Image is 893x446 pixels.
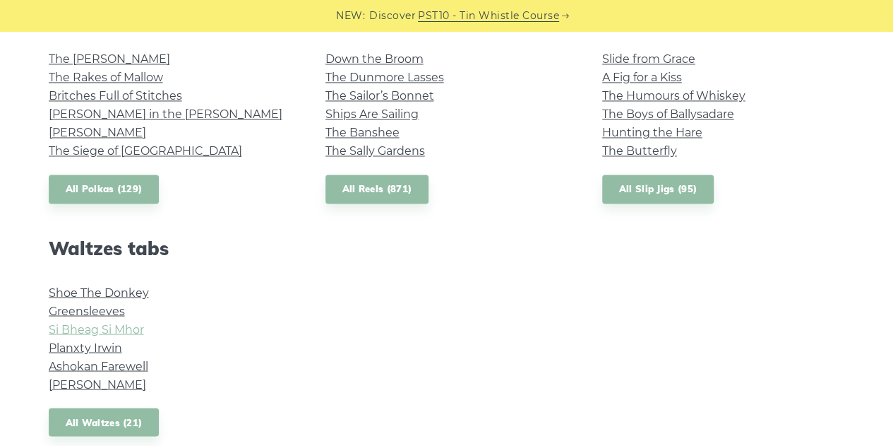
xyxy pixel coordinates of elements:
a: The Boys of Ballysadare [602,107,734,121]
h2: Waltzes tabs [49,237,292,259]
a: The Siege of [GEOGRAPHIC_DATA] [49,144,242,158]
a: The Humours of Whiskey [602,89,745,102]
a: Ships Are Sailing [325,107,419,121]
a: The Rakes of Mallow [49,71,163,84]
a: The Sally Gardens [325,144,425,158]
a: A Fig for a Kiss [602,71,682,84]
a: All Waltzes (21) [49,408,160,437]
a: All Slip Jigs (95) [602,175,714,204]
a: The Sailor’s Bonnet [325,89,434,102]
a: The Dunmore Lasses [325,71,444,84]
a: Britches Full of Stitches [49,89,182,102]
a: [PERSON_NAME] in the [PERSON_NAME] [49,107,282,121]
a: Shoe The Donkey [49,286,149,299]
a: [PERSON_NAME] [49,377,146,391]
a: Down the Broom [325,52,424,66]
span: NEW: [336,8,365,24]
a: The Butterfly [602,144,677,158]
a: [PERSON_NAME] [49,126,146,139]
a: All Reels (871) [325,175,429,204]
a: The [PERSON_NAME] [49,52,170,66]
a: PST10 - Tin Whistle Course [418,8,559,24]
a: Greensleeves [49,304,125,317]
a: Slide from Grace [602,52,695,66]
a: Hunting the Hare [602,126,702,139]
a: Planxty Irwin [49,341,122,354]
span: Discover [369,8,416,24]
a: Ashokan Farewell [49,359,148,372]
a: All Polkas (129) [49,175,160,204]
a: The Banshee [325,126,400,139]
a: Si­ Bheag Si­ Mhor [49,322,144,336]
